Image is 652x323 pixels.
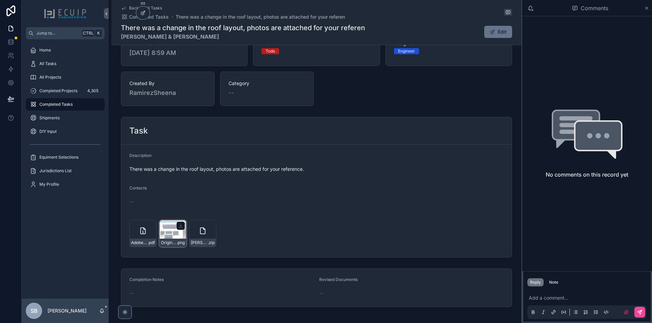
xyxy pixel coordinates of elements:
[121,33,365,41] strong: [PERSON_NAME] & [PERSON_NAME]
[129,166,504,173] span: There was a change in the roof layout, photos are attached for your reference.
[39,182,59,187] span: My Profile
[82,30,94,37] span: Ctrl
[39,47,51,53] span: Home
[96,31,101,36] span: K
[129,290,133,297] span: --
[36,31,79,36] span: Jump to...
[39,115,60,121] span: Shipments
[229,88,234,98] span: --
[549,280,558,285] div: Note
[319,290,323,297] span: --
[39,168,72,174] span: Jurisdictions List
[129,277,164,282] span: Completion Notes
[177,240,185,245] span: .png
[527,278,544,286] button: Reply
[546,278,561,286] button: Note
[121,14,169,20] a: Completed Tasks
[191,240,208,245] span: [PERSON_NAME]
[129,153,151,158] span: Description
[26,151,105,163] a: Equiment Selections
[85,87,101,95] div: 4,305
[176,14,345,20] a: There was a change in the roof layout, photos are attached for your referen
[26,112,105,124] a: Shipments
[26,125,105,138] a: DIY Input
[229,80,305,87] span: Category
[39,75,61,80] span: All Projects
[129,48,239,58] span: [DATE] 8:59 AM
[129,88,206,98] span: RamirezSheena
[129,5,162,11] span: Back to All Tasks
[266,48,275,54] div: Todo
[39,88,77,94] span: Completed Projects
[398,48,415,54] div: Engineer
[26,27,105,39] button: Jump to...CtrlK
[26,85,105,97] a: Completed Projects4,305
[131,240,148,245] span: Adobe-Scan-Aug-27,-2025
[39,155,78,160] span: Equiment Selections
[319,277,358,282] span: Revised Documents
[44,8,87,19] img: App logo
[581,4,608,12] span: Comments
[129,198,133,205] span: --
[484,26,512,38] button: Edit
[26,44,105,56] a: Home
[121,23,365,33] h1: There was a change in the roof layout, photos are attached for your referen
[129,80,206,87] span: Created By
[161,240,177,245] span: Original-layout-Screenshot-2025-08-27-205815
[39,129,57,134] span: DIY Input
[148,240,155,245] span: .pdf
[26,71,105,83] a: All Projects
[546,170,628,179] h2: No comments on this record yet
[22,39,109,199] div: scrollable content
[39,102,73,107] span: Completed Tasks
[48,307,87,314] p: [PERSON_NAME]
[39,61,56,66] span: All Tasks
[129,14,169,20] span: Completed Tasks
[26,58,105,70] a: All Tasks
[121,5,162,11] a: Back to All Tasks
[129,125,148,136] h2: Task
[26,165,105,177] a: Jurisdictions List
[31,307,38,315] span: SB
[129,185,147,190] span: Contacts
[26,98,105,110] a: Completed Tasks
[208,240,215,245] span: .zip
[26,178,105,190] a: My Profile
